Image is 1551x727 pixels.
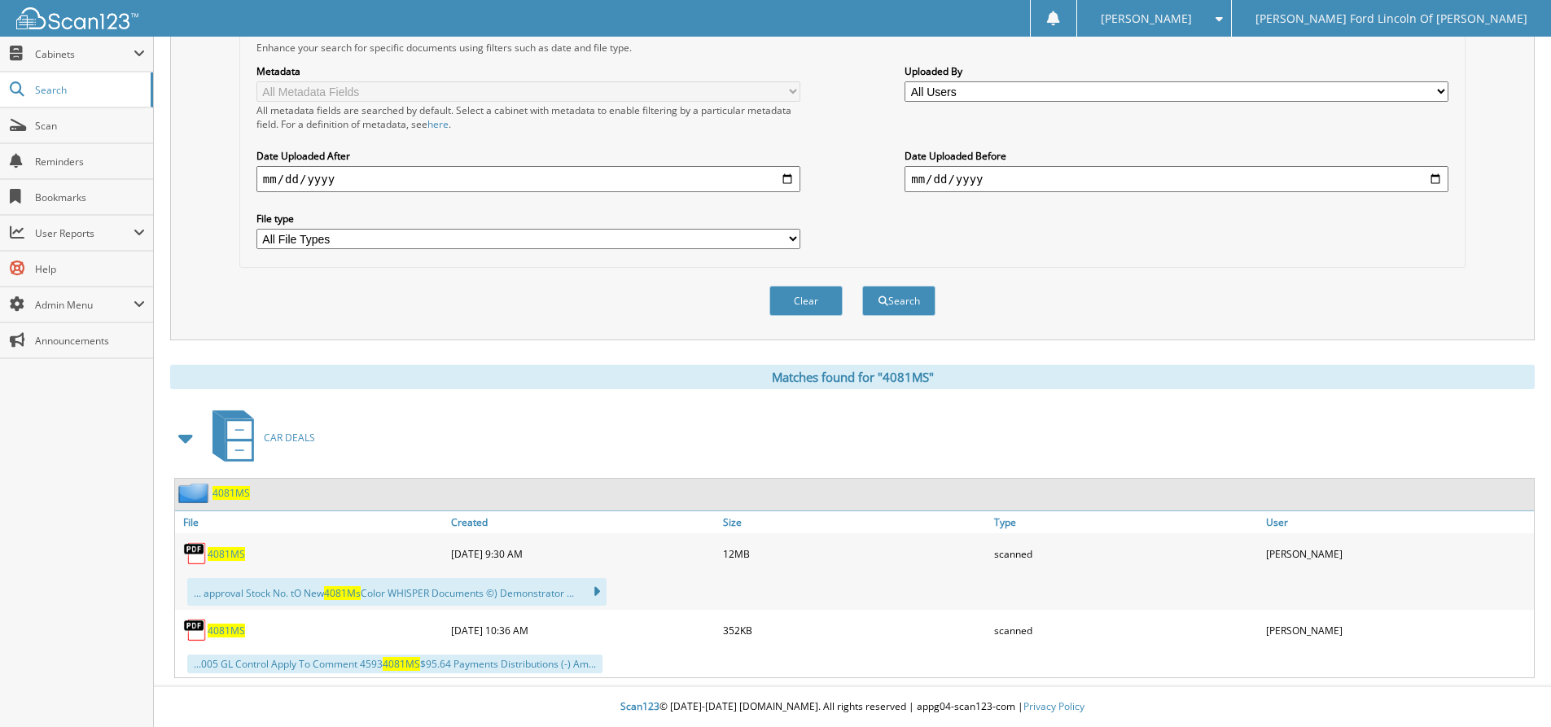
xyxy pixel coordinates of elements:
a: Created [447,511,719,533]
div: Enhance your search for specific documents using filters such as date and file type. [248,41,1457,55]
span: Announcements [35,334,145,348]
div: All metadata fields are searched by default. Select a cabinet with metadata to enable filtering b... [256,103,800,131]
label: File type [256,212,800,226]
a: here [427,117,449,131]
a: 4081MS [212,486,250,500]
div: [PERSON_NAME] [1262,614,1534,646]
div: [DATE] 9:30 AM [447,537,719,570]
span: 4081Ms [324,586,361,600]
a: Privacy Policy [1023,699,1084,713]
span: [PERSON_NAME] Ford Lincoln Of [PERSON_NAME] [1255,14,1527,24]
span: [PERSON_NAME] [1101,14,1192,24]
input: start [256,166,800,192]
img: folder2.png [178,483,212,503]
label: Date Uploaded After [256,149,800,163]
img: scan123-logo-white.svg [16,7,138,29]
span: Search [35,83,142,97]
label: Metadata [256,64,800,78]
span: 4081MS [383,657,420,671]
div: 352KB [719,614,991,646]
a: CAR DEALS [203,405,315,470]
div: scanned [990,537,1262,570]
span: CAR DEALS [264,431,315,445]
div: [DATE] 10:36 AM [447,614,719,646]
img: PDF.png [183,618,208,642]
span: Cabinets [35,47,134,61]
div: ...005 GL Control Apply To Comment 4593 $95.64 Payments Distributions (-) Am... [187,655,602,673]
input: end [905,166,1448,192]
span: Admin Menu [35,298,134,312]
label: Date Uploaded Before [905,149,1448,163]
a: Size [719,511,991,533]
div: 12MB [719,537,991,570]
iframe: Chat Widget [1470,649,1551,727]
div: Matches found for "4081MS" [170,365,1535,389]
a: File [175,511,447,533]
span: User Reports [35,226,134,240]
span: Bookmarks [35,191,145,204]
img: PDF.png [183,541,208,566]
span: Scan123 [620,699,659,713]
label: Uploaded By [905,64,1448,78]
button: Clear [769,286,843,316]
span: Help [35,262,145,276]
div: scanned [990,614,1262,646]
div: ... approval Stock No. tO New Color WHISPER Documents ©) Demonstrator ... [187,578,607,606]
a: User [1262,511,1534,533]
a: 4081MS [208,547,245,561]
button: Search [862,286,935,316]
a: Type [990,511,1262,533]
a: 4081MS [208,624,245,637]
div: [PERSON_NAME] [1262,537,1534,570]
div: © [DATE]-[DATE] [DOMAIN_NAME]. All rights reserved | appg04-scan123-com | [154,687,1551,727]
span: Scan [35,119,145,133]
span: Reminders [35,155,145,169]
